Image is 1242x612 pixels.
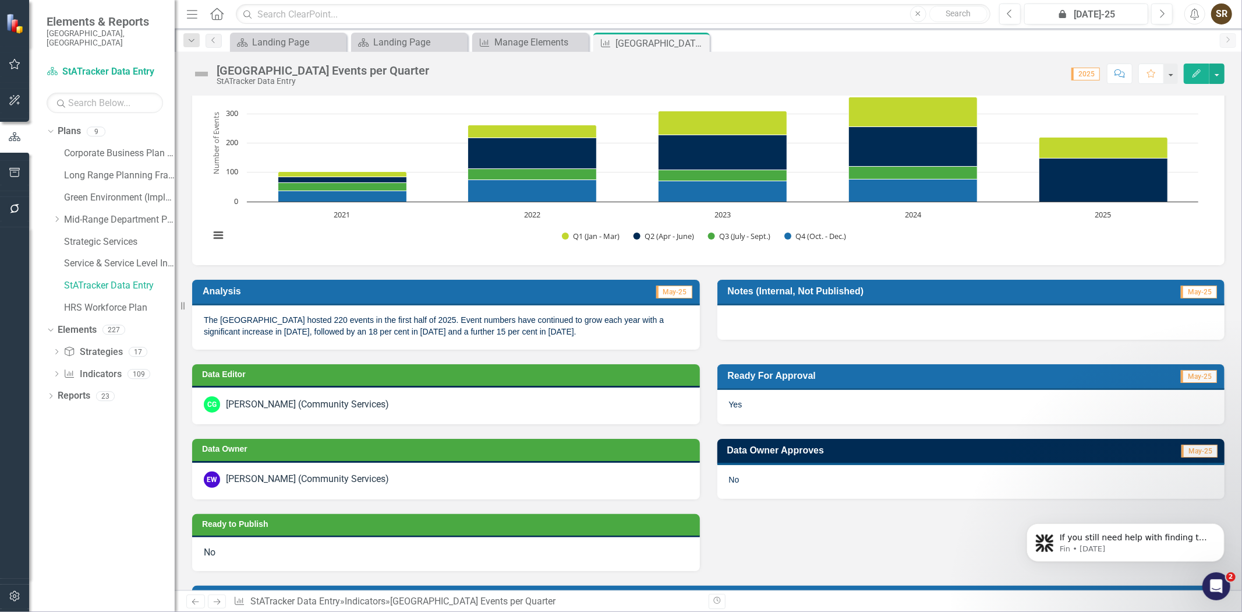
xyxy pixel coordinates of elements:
[47,29,163,48] small: [GEOGRAPHIC_DATA], [GEOGRAPHIC_DATA]
[278,177,407,182] path: 2021, 21. Q2 (Apr - June).
[1009,499,1242,581] iframe: Intercom notifications message
[1211,3,1232,24] button: SR
[204,472,220,488] div: EW
[475,35,586,50] a: Manage Elements
[47,93,163,113] input: Search Below...
[468,168,597,180] path: 2022, 39. Q3 (July - Sept.).
[708,231,772,241] button: Show Q3 (July - Sept.)
[1039,137,1168,158] path: 2025, 71. Q1 (Jan - Mar).
[192,65,211,83] img: Not Defined
[64,169,175,182] a: Long Range Planning Framework
[1202,572,1230,600] iframe: Intercom live chat
[204,79,1204,254] svg: Interactive chart
[226,166,238,177] text: 100
[252,35,344,50] div: Landing Page
[562,231,621,241] button: Show Q1 (Jan - Mar)
[390,596,555,607] div: [GEOGRAPHIC_DATA] Events per Quarter
[87,126,105,136] div: 9
[96,391,115,401] div: 23
[64,213,175,227] a: Mid-Range Department Plans
[659,170,787,181] path: 2023, 39. Q3 (July - Sept.).
[373,35,465,50] div: Landing Page
[728,286,1113,297] h3: Notes (Internal, Not Published)
[714,209,731,220] text: 2023
[6,13,26,33] img: ClearPoint Strategy
[203,286,451,297] h3: Analysis
[210,227,226,243] button: View chart menu, Chart
[226,108,238,118] text: 300
[64,235,175,249] a: Strategic Services
[468,138,597,168] path: 2022, 104. Q2 (Apr - June).
[250,596,340,607] a: StATracker Data Entry
[58,125,81,138] a: Plans
[1181,370,1217,383] span: May-25
[1024,3,1148,24] button: [DATE]-25
[58,389,90,403] a: Reports
[656,286,692,298] span: May-25
[729,400,742,409] span: Yes
[202,520,694,529] h3: Ready to Publish
[795,231,846,241] text: Q4 (Oct. - Dec.)
[63,346,122,359] a: Strategies
[226,137,238,147] text: 200
[727,445,1082,456] h3: Data Owner Approves
[946,9,971,18] span: Search
[63,368,121,381] a: Indicators
[784,231,847,241] button: Show Q4 (Oct. - Dec.)
[929,6,988,22] button: Search
[905,209,922,220] text: 2024
[64,301,175,315] a: HRS Workforce Plan
[1226,572,1236,582] span: 2
[849,179,978,202] path: 2024, 76. Q4 (Oct. - Dec.).
[849,97,978,126] path: 2024, 101. Q1 (Jan - Mar).
[47,65,163,79] a: StATracker Data Entry
[615,36,707,51] div: [GEOGRAPHIC_DATA] Events per Quarter
[202,445,694,453] h3: Data Owner
[217,64,429,77] div: [GEOGRAPHIC_DATA] Events per Quarter
[202,370,694,379] h3: Data Editor
[211,112,221,174] text: Number of Events
[1039,158,1168,202] path: 2025, 149. Q2 (Apr - June).
[64,257,175,270] a: Service & Service Level Inventory
[634,231,695,241] button: Show Q2 (Apr - June)
[47,15,163,29] span: Elements & Reports
[217,77,429,86] div: StATracker Data Entry
[58,323,97,337] a: Elements
[129,347,147,357] div: 17
[204,314,688,337] p: The [GEOGRAPHIC_DATA] hosted 220 events in the first half of 2025. Event numbers have continued t...
[226,398,389,411] div: [PERSON_NAME] (Community Services)
[128,369,150,379] div: 109
[278,191,407,202] path: 2021, 37. Q4 (Oct. - Dec.).
[278,171,407,177] path: 2021, 17. Q1 (Jan - Mar).
[729,475,739,484] span: No
[849,126,978,166] path: 2024, 136. Q2 (Apr - June).
[278,182,407,191] path: 2021, 27. Q3 (July - Sept.).
[102,325,125,335] div: 227
[236,4,990,24] input: Search ClearPoint...
[354,35,465,50] a: Landing Page
[204,396,220,413] div: CG
[204,547,215,558] span: No
[573,231,620,241] text: Q1 (Jan - Mar)
[345,596,385,607] a: Indicators
[278,85,1104,191] g: Q3 (July - Sept.), bar series 3 of 4 with 5 bars.
[64,279,175,293] a: StATracker Data Entry
[234,196,238,206] text: 0
[64,191,175,205] a: Green Environment (Implementation)
[64,147,175,160] a: Corporate Business Plan ([DATE]-[DATE])
[494,35,586,50] div: Manage Elements
[233,595,699,609] div: » »
[849,166,978,179] path: 2024, 44. Q3 (July - Sept.).
[524,209,540,220] text: 2022
[226,473,389,486] div: [PERSON_NAME] (Community Services)
[233,35,344,50] a: Landing Page
[659,181,787,202] path: 2023, 70. Q4 (Oct. - Dec.).
[468,125,597,138] path: 2022, 45. Q1 (Jan - Mar).
[334,209,350,220] text: 2021
[659,111,787,135] path: 2023, 82. Q1 (Jan - Mar).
